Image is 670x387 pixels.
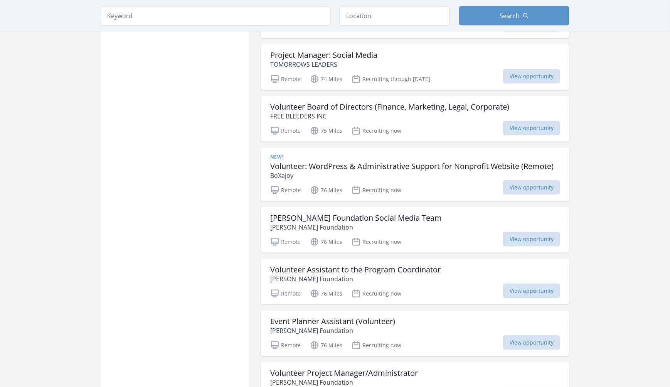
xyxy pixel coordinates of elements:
[270,265,441,274] h3: Volunteer Assistant to the Program Coordinator
[261,311,569,356] a: Event Planner Assistant (Volunteer) [PERSON_NAME] Foundation Remote 76 Miles Recruiting now View ...
[310,74,342,84] p: 74 Miles
[270,186,301,195] p: Remote
[352,237,401,247] p: Recruiting now
[503,335,560,350] span: View opportunity
[352,186,401,195] p: Recruiting now
[270,112,509,121] p: FREE BLEEDERS INC
[503,232,560,247] span: View opportunity
[270,223,442,232] p: [PERSON_NAME] Foundation
[310,341,342,350] p: 76 Miles
[270,378,418,387] p: [PERSON_NAME] Foundation
[261,96,569,142] a: Volunteer Board of Directors (Finance, Marketing, Legal, Corporate) FREE BLEEDERS INC Remote 75 M...
[270,368,418,378] h3: Volunteer Project Manager/Administrator
[270,60,377,69] p: TOMORROWS LEADERS
[261,259,569,304] a: Volunteer Assistant to the Program Coordinator [PERSON_NAME] Foundation Remote 76 Miles Recruitin...
[352,341,401,350] p: Recruiting now
[270,317,395,326] h3: Event Planner Assistant (Volunteer)
[310,237,342,247] p: 76 Miles
[261,207,569,253] a: [PERSON_NAME] Foundation Social Media Team [PERSON_NAME] Foundation Remote 76 Miles Recruiting no...
[261,148,569,201] a: New! Volunteer: WordPress & Administrative Support for Nonprofit Website (Remote) BoXajoy Remote ...
[270,51,377,60] h3: Project Manager: Social Media
[500,11,520,20] span: Search
[270,289,301,298] p: Remote
[270,326,395,335] p: [PERSON_NAME] Foundation
[270,126,301,135] p: Remote
[340,6,450,25] input: Location
[270,162,554,171] h3: Volunteer: WordPress & Administrative Support for Nonprofit Website (Remote)
[503,180,560,195] span: View opportunity
[270,154,283,160] span: New!
[101,6,330,25] input: Keyword
[270,341,301,350] p: Remote
[310,289,342,298] p: 76 Miles
[459,6,569,25] button: Search
[352,126,401,135] p: Recruiting now
[270,274,441,284] p: [PERSON_NAME] Foundation
[270,102,509,112] h3: Volunteer Board of Directors (Finance, Marketing, Legal, Corporate)
[270,237,301,247] p: Remote
[270,213,442,223] h3: [PERSON_NAME] Foundation Social Media Team
[270,171,554,180] p: BoXajoy
[503,284,560,298] span: View opportunity
[270,74,301,84] p: Remote
[352,74,430,84] p: Recruiting through [DATE]
[310,126,342,135] p: 75 Miles
[310,186,342,195] p: 76 Miles
[261,44,569,90] a: Project Manager: Social Media TOMORROWS LEADERS Remote 74 Miles Recruiting through [DATE] View op...
[352,289,401,298] p: Recruiting now
[503,69,560,84] span: View opportunity
[503,121,560,135] span: View opportunity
